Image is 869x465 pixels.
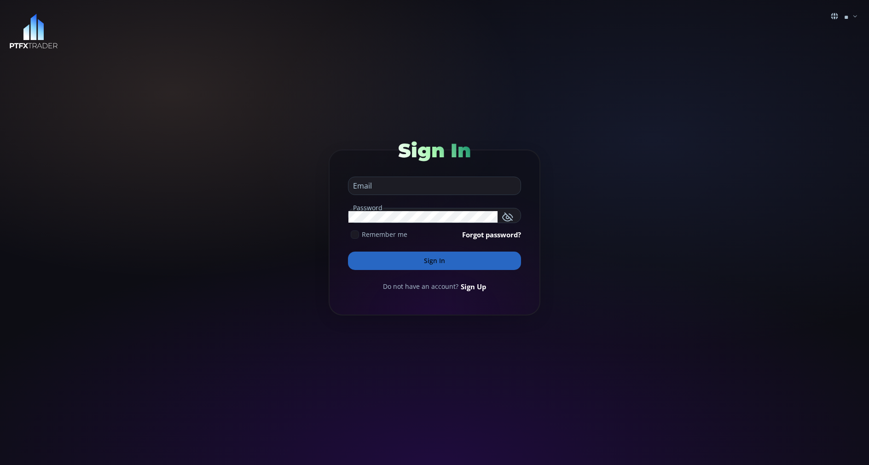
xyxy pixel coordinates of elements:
span: Remember me [362,230,407,239]
span: Sign In [398,138,471,162]
a: Sign Up [461,281,486,292]
a: Forgot password? [462,230,521,240]
img: LOGO [9,14,58,49]
div: Do not have an account? [348,281,521,292]
button: Sign In [348,252,521,270]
